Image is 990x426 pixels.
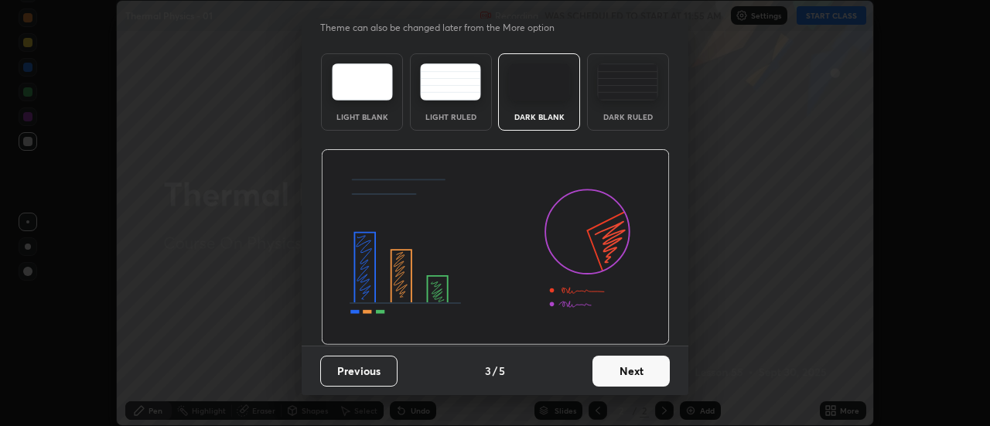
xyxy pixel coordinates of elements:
img: lightTheme.e5ed3b09.svg [332,63,393,101]
img: lightRuledTheme.5fabf969.svg [420,63,481,101]
h4: / [493,363,497,379]
img: darkThemeBanner.d06ce4a2.svg [321,149,670,346]
p: Theme can also be changed later from the More option [320,21,571,35]
img: darkRuledTheme.de295e13.svg [597,63,658,101]
button: Next [592,356,670,387]
div: Light Ruled [420,113,482,121]
h4: 3 [485,363,491,379]
img: darkTheme.f0cc69e5.svg [509,63,570,101]
div: Dark Ruled [597,113,659,121]
div: Light Blank [331,113,393,121]
button: Previous [320,356,398,387]
h4: 5 [499,363,505,379]
div: Dark Blank [508,113,570,121]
